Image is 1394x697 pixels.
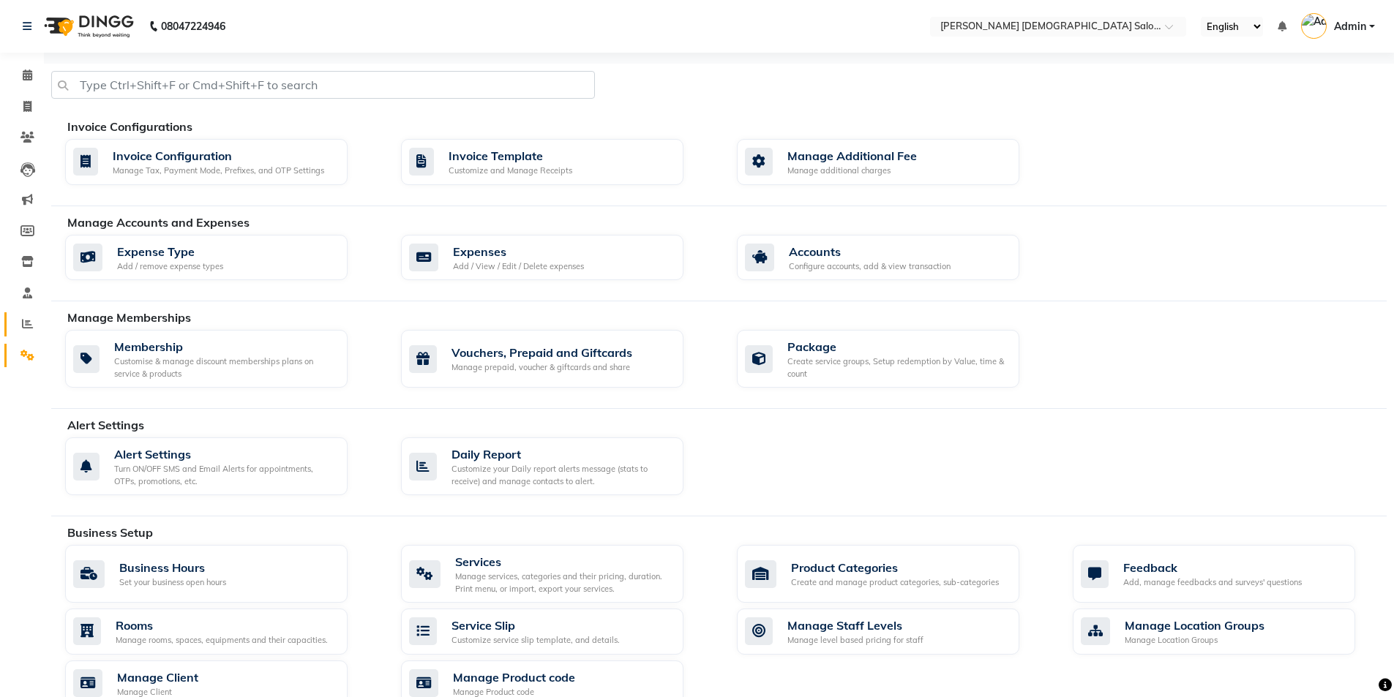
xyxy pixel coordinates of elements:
div: Services [455,553,672,570]
input: Type Ctrl+Shift+F or Cmd+Shift+F to search [51,71,595,99]
div: Manage rooms, spaces, equipments and their capacities. [116,634,328,647]
a: PackageCreate service groups, Setup redemption by Value, time & count [737,330,1051,388]
a: Manage Additional FeeManage additional charges [737,139,1051,185]
div: Daily Report [451,445,672,463]
div: Set your business open hours [119,576,226,589]
div: Membership [114,338,336,355]
a: RoomsManage rooms, spaces, equipments and their capacities. [65,609,379,655]
div: Manage services, categories and their pricing, duration. Print menu, or import, export your servi... [455,570,672,595]
a: AccountsConfigure accounts, add & view transaction [737,235,1051,281]
div: Invoice Configuration [113,147,324,165]
div: Add / remove expense types [117,260,223,273]
a: Business HoursSet your business open hours [65,545,379,603]
div: Accounts [789,243,951,260]
a: Manage Location GroupsManage Location Groups [1073,609,1387,655]
div: Package [787,338,1008,355]
div: Feedback [1123,559,1302,576]
div: Create and manage product categories, sub-categories [791,576,999,589]
a: ServicesManage services, categories and their pricing, duration. Print menu, or import, export yo... [401,545,715,603]
div: Manage Staff Levels [787,617,923,634]
span: Admin [1334,19,1366,34]
div: Customize service slip template, and details. [451,634,620,647]
div: Manage prepaid, voucher & giftcards and share [451,361,632,374]
div: Rooms [116,617,328,634]
div: Service Slip [451,617,620,634]
a: Alert SettingsTurn ON/OFF SMS and Email Alerts for appointments, OTPs, promotions, etc. [65,437,379,495]
div: Expense Type [117,243,223,260]
div: Customize and Manage Receipts [449,165,572,177]
a: Service SlipCustomize service slip template, and details. [401,609,715,655]
div: Manage Tax, Payment Mode, Prefixes, and OTP Settings [113,165,324,177]
a: FeedbackAdd, manage feedbacks and surveys' questions [1073,545,1387,603]
div: Manage Location Groups [1125,634,1264,647]
div: Manage Client [117,668,198,686]
div: Manage Location Groups [1125,617,1264,634]
div: Turn ON/OFF SMS and Email Alerts for appointments, OTPs, promotions, etc. [114,463,336,487]
div: Alert Settings [114,445,336,463]
div: Expenses [453,243,584,260]
a: Vouchers, Prepaid and GiftcardsManage prepaid, voucher & giftcards and share [401,330,715,388]
div: Vouchers, Prepaid and Giftcards [451,344,632,361]
div: Manage level based pricing for staff [787,634,923,647]
div: Invoice Template [449,147,572,165]
img: Admin [1301,13,1327,39]
div: Customize your Daily report alerts message (stats to receive) and manage contacts to alert. [451,463,672,487]
a: Manage Staff LevelsManage level based pricing for staff [737,609,1051,655]
div: Business Hours [119,559,226,576]
div: Add / View / Edit / Delete expenses [453,260,584,273]
div: Product Categories [791,559,999,576]
a: Expense TypeAdd / remove expense types [65,235,379,281]
div: Create service groups, Setup redemption by Value, time & count [787,355,1008,380]
a: Invoice ConfigurationManage Tax, Payment Mode, Prefixes, and OTP Settings [65,139,379,185]
a: Daily ReportCustomize your Daily report alerts message (stats to receive) and manage contacts to ... [401,437,715,495]
b: 08047224946 [161,6,225,47]
div: Configure accounts, add & view transaction [789,260,951,273]
div: Manage Additional Fee [787,147,917,165]
div: Manage Product code [453,668,575,686]
a: ExpensesAdd / View / Edit / Delete expenses [401,235,715,281]
div: Add, manage feedbacks and surveys' questions [1123,576,1302,589]
a: MembershipCustomise & manage discount memberships plans on service & products [65,330,379,388]
img: logo [37,6,138,47]
a: Invoice TemplateCustomize and Manage Receipts [401,139,715,185]
a: Product CategoriesCreate and manage product categories, sub-categories [737,545,1051,603]
div: Customise & manage discount memberships plans on service & products [114,355,336,380]
div: Manage additional charges [787,165,917,177]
